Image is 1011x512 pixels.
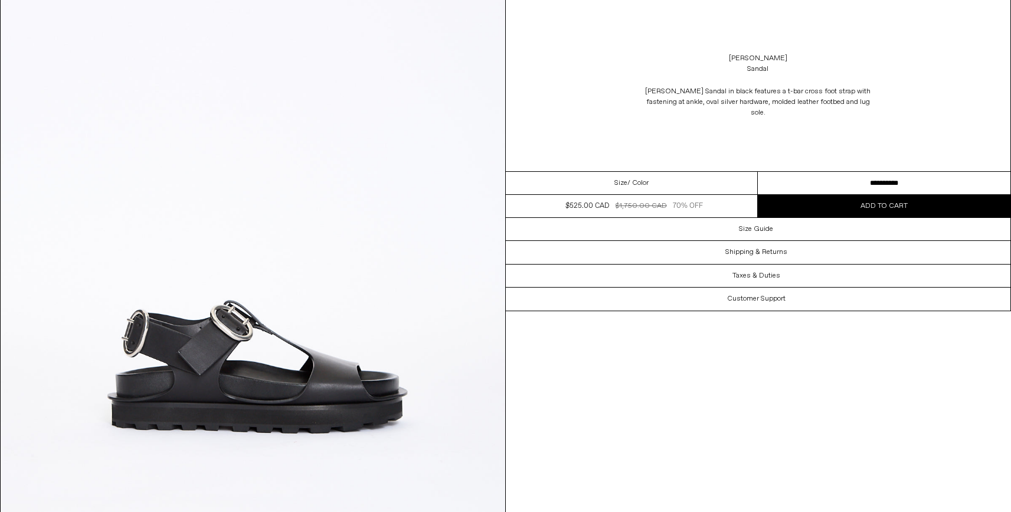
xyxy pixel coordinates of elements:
[725,248,787,256] h3: Shipping & Returns
[627,178,649,188] span: / Color
[747,64,768,74] div: Sandal
[729,53,787,64] a: [PERSON_NAME]
[739,225,773,233] h3: Size Guide
[640,86,876,118] div: [PERSON_NAME] Sandal in black features a t-bar cross foot strap with fastening at ankle, oval sil...
[614,178,627,188] span: Size
[732,272,780,280] h3: Taxes & Duties
[673,201,703,211] div: 70% OFF
[861,201,908,211] span: Add to cart
[727,295,786,303] h3: Customer Support
[616,201,667,211] div: $1,750.00 CAD
[758,195,1010,217] button: Add to cart
[565,201,609,211] div: $525.00 CAD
